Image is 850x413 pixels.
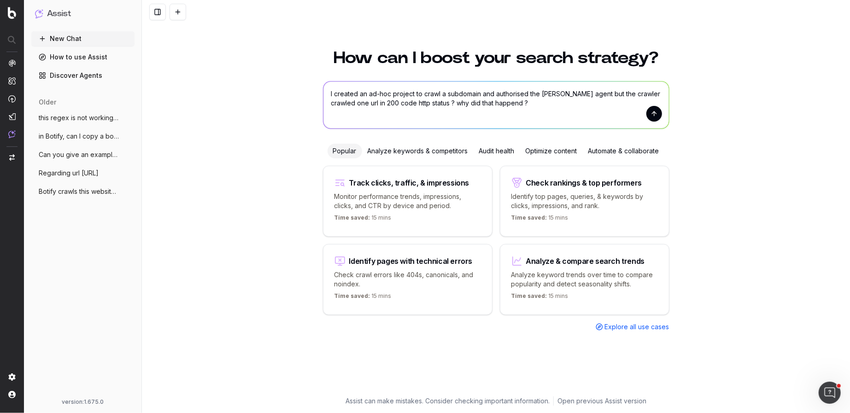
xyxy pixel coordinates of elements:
[31,147,135,162] button: Can you give an example of a website tha
[520,144,583,158] div: Optimize content
[323,50,669,66] h1: How can I boost your search strategy?
[39,98,56,107] span: older
[526,257,645,265] div: Analyze & compare search trends
[349,257,473,265] div: Identify pages with technical errors
[39,169,99,178] span: Regarding url [URL]
[557,396,646,406] a: Open previous Assist version
[511,214,547,221] span: Time saved:
[39,113,120,122] span: this regex is not working on Realkeyword
[474,144,520,158] div: Audit health
[334,292,392,303] p: 15 mins
[8,77,16,85] img: Intelligence
[8,7,16,19] img: Botify logo
[334,270,481,289] p: Check crawl errors like 404s, canonicals, and noindex.
[511,292,569,303] p: 15 mins
[334,214,370,221] span: Time saved:
[31,31,135,46] button: New Chat
[511,214,569,225] p: 15 mins
[334,192,481,210] p: Monitor performance trends, impressions, clicks, and CTR by device and period.
[35,9,43,18] img: Assist
[39,150,120,159] span: Can you give an example of a website tha
[31,129,135,144] button: in Botify, can I copy a bookmarked repor
[31,68,135,83] a: Discover Agents
[362,144,474,158] div: Analyze keywords & competitors
[8,373,16,381] img: Setting
[349,179,469,186] div: Track clicks, traffic, & impressions
[8,391,16,398] img: My account
[511,292,547,299] span: Time saved:
[35,398,131,406] div: version: 1.675.0
[35,7,131,20] button: Assist
[511,192,658,210] p: Identify top pages, queries, & keywords by clicks, impressions, and rank.
[31,184,135,199] button: Botify crawls this website from differen
[47,7,71,20] h1: Assist
[511,270,658,289] p: Analyze keyword trends over time to compare popularity and detect seasonality shifts.
[323,81,669,128] textarea: I created an ad-hoc project to crawl a subdomain and authorised the [PERSON_NAME] agent but the c...
[583,144,665,158] div: Automate & collaborate
[8,95,16,103] img: Activation
[346,396,550,406] p: Assist can make mistakes. Consider checking important information.
[819,382,841,404] iframe: Intercom live chat
[39,187,120,196] span: Botify crawls this website from differen
[8,130,16,138] img: Assist
[39,132,120,141] span: in Botify, can I copy a bookmarked repor
[334,214,392,225] p: 15 mins
[8,59,16,67] img: Analytics
[9,154,15,161] img: Switch project
[526,179,642,186] div: Check rankings & top performers
[31,50,135,64] a: How to use Assist
[31,166,135,180] button: Regarding url [URL]
[8,113,16,120] img: Studio
[605,322,669,332] span: Explore all use cases
[31,111,135,125] button: this regex is not working on Realkeyword
[328,144,362,158] div: Popular
[334,292,370,299] span: Time saved:
[596,322,669,332] a: Explore all use cases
